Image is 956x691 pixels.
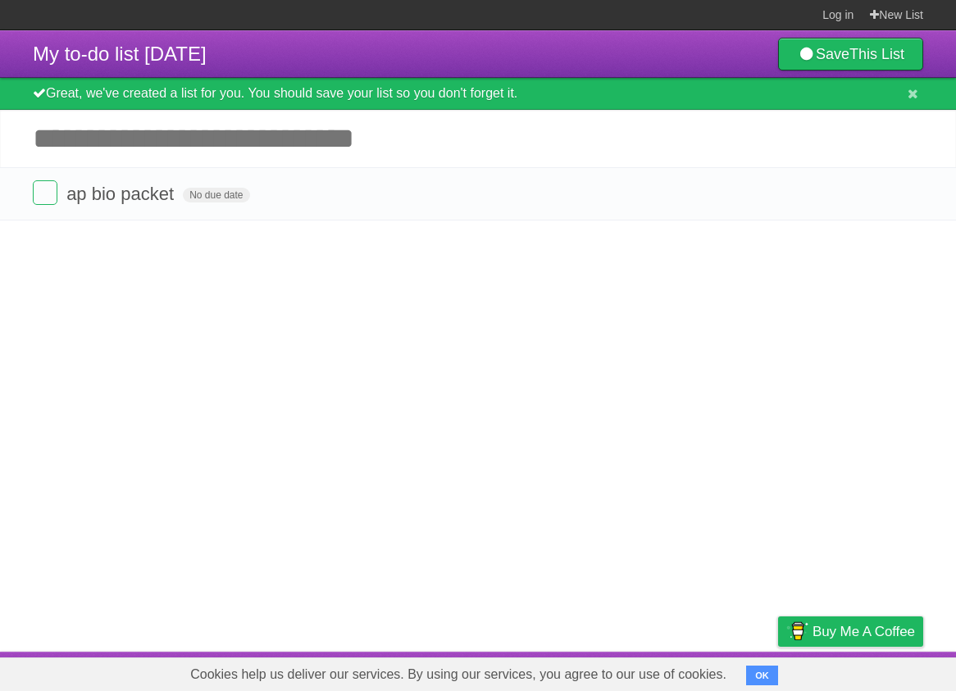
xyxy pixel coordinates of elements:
a: Developers [614,656,681,687]
span: Buy me a coffee [813,617,915,646]
span: ap bio packet [66,184,178,204]
span: Cookies help us deliver our services. By using our services, you agree to our use of cookies. [174,658,743,691]
a: Suggest a feature [820,656,923,687]
a: Privacy [757,656,799,687]
a: SaveThis List [778,38,923,70]
b: This List [849,46,904,62]
a: About [560,656,594,687]
a: Buy me a coffee [778,616,923,647]
span: My to-do list [DATE] [33,43,207,65]
button: OK [746,666,778,685]
img: Buy me a coffee [786,617,808,645]
a: Terms [701,656,737,687]
span: No due date [183,188,249,202]
label: Done [33,180,57,205]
